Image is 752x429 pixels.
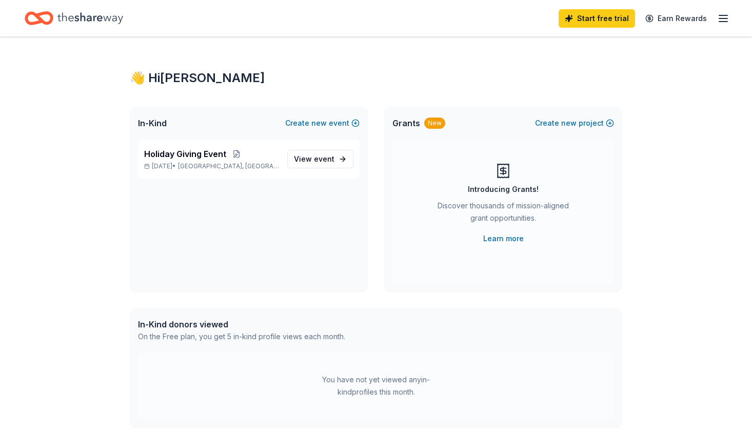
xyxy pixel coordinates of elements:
[535,117,614,129] button: Createnewproject
[144,162,279,170] p: [DATE] •
[312,374,440,398] div: You have not yet viewed any in-kind profiles this month.
[130,70,622,86] div: 👋 Hi [PERSON_NAME]
[433,200,573,228] div: Discover thousands of mission-aligned grant opportunities.
[392,117,420,129] span: Grants
[468,183,539,196] div: Introducing Grants!
[25,6,123,30] a: Home
[559,9,635,28] a: Start free trial
[138,330,345,343] div: On the Free plan, you get 5 in-kind profile views each month.
[138,318,345,330] div: In-Kind donors viewed
[287,150,353,168] a: View event
[483,232,524,245] a: Learn more
[314,154,334,163] span: event
[561,117,577,129] span: new
[138,117,167,129] span: In-Kind
[285,117,360,129] button: Createnewevent
[178,162,279,170] span: [GEOGRAPHIC_DATA], [GEOGRAPHIC_DATA]
[294,153,334,165] span: View
[144,148,226,160] span: Holiday Giving Event
[311,117,327,129] span: new
[639,9,713,28] a: Earn Rewards
[424,118,445,129] div: New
